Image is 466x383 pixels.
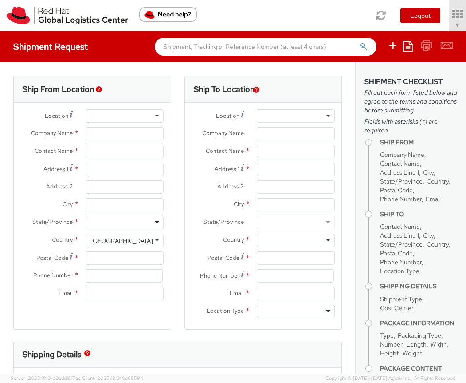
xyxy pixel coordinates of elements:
span: Country [427,177,449,185]
span: Phone Number [380,258,422,266]
button: Need help? [139,7,197,22]
h4: Package Content [380,365,457,372]
h4: Shipment Request [13,42,88,52]
h3: Shipping Details [23,350,81,359]
span: Address 2 [217,183,244,190]
span: City [423,231,434,239]
button: Logout [400,8,440,23]
span: Address Line 1 [380,231,419,239]
span: Contact Name [206,147,244,155]
span: Height [380,349,399,357]
span: Packaging Type [398,331,441,339]
h3: Ship From Location [23,85,94,94]
div: [GEOGRAPHIC_DATA] [90,236,153,245]
h3: Ship To Location [194,85,255,94]
span: Fields with asterisks (*) are required [364,117,457,135]
h4: Ship From [380,139,457,146]
span: Cost Center [380,304,414,312]
span: Contact Name [35,147,73,155]
span: Country [427,240,449,248]
span: Email [230,289,244,297]
span: Server: 2025.18.0-a0edd1917ac [11,375,81,381]
span: Country [52,236,73,243]
h4: Shipping Details [380,283,457,290]
span: Phone Number [200,272,239,279]
span: Weight [403,349,422,357]
span: Postal Code [380,249,413,257]
span: Fill out each form listed below and agree to the terms and conditions before submitting [364,88,457,115]
span: Email [426,195,441,203]
span: Company Name [202,129,244,137]
h4: Package Information [380,320,457,327]
span: Type [380,331,394,339]
span: Company Name [31,129,73,137]
span: Contact Name [380,160,420,168]
span: Location Type [380,267,419,275]
span: State/Province [32,218,73,226]
span: Number [380,340,402,348]
span: State/Province [380,240,423,248]
span: Company Name [380,151,424,159]
span: Address 1 [43,165,68,173]
span: Phone Number [380,195,422,203]
span: Location [216,112,239,120]
span: State/Province [380,177,423,185]
span: State/Province [204,218,244,226]
span: City [234,200,244,208]
span: Length [406,340,427,348]
span: Postal Code [208,254,239,262]
span: Width [431,340,447,348]
span: Address 1 [215,165,239,173]
span: Address Line 1 [380,168,419,176]
span: Contact Name [380,223,420,231]
span: Postal Code [36,254,68,262]
span: Copyright © [DATE]-[DATE] Agistix Inc., All Rights Reserved [325,375,455,382]
span: Country [223,236,244,243]
span: Phone Number [33,271,73,279]
span: City [63,200,73,208]
span: Location Type [207,307,244,315]
span: City [423,168,434,176]
span: ▼ [455,22,460,29]
span: Email [59,289,73,297]
input: Shipment, Tracking or Reference Number (at least 4 chars) [155,38,376,56]
span: Postal Code [380,186,413,194]
h3: Shipment Checklist [364,78,457,86]
span: Shipment Type [380,295,422,303]
img: rh-logistics-00dfa346123c4ec078e1.svg [7,7,128,24]
h4: Ship To [380,211,457,218]
span: Address 2 [46,183,73,190]
span: Client: 2025.18.0-0e69584 [82,375,143,381]
span: Location [45,112,68,120]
